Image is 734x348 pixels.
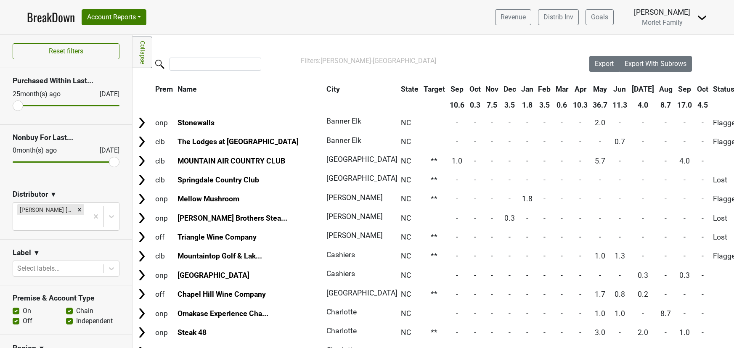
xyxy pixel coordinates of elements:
[326,117,361,125] span: Banner Elk
[526,214,528,222] span: -
[491,309,493,318] span: -
[484,82,501,97] th: Nov: activate to sort column ascending
[638,271,648,279] span: 0.3
[501,98,518,113] th: 3.5
[467,82,483,97] th: Oct: activate to sort column ascending
[421,82,447,97] th: Target: activate to sort column ascending
[135,212,148,224] img: Arrow right
[456,233,458,241] span: -
[554,98,570,113] th: 0.6
[92,89,119,99] div: [DATE]
[401,309,411,318] span: NC
[561,137,563,146] span: -
[695,82,710,97] th: Oct: activate to sort column ascending
[456,271,458,279] span: -
[665,176,667,184] span: -
[561,233,563,241] span: -
[591,82,609,97] th: May: activate to sort column ascending
[571,82,590,97] th: Apr: activate to sort column ascending
[695,98,710,113] th: 4.5
[13,76,119,85] h3: Purchased Within Last...
[615,309,625,318] span: 1.0
[526,271,528,279] span: -
[702,176,704,184] span: -
[495,9,531,25] a: Revenue
[595,252,605,260] span: 1.0
[526,233,528,241] span: -
[491,176,493,184] span: -
[679,271,690,279] span: 0.3
[13,133,119,142] h3: Nonbuy For Last...
[676,82,694,97] th: Sep: activate to sort column ascending
[178,157,285,165] a: MOUNTAIN AIR COUNTRY CLUB
[543,176,546,184] span: -
[13,145,79,156] div: 0 month(s) ago
[401,252,411,260] span: NC
[684,214,686,222] span: -
[13,248,31,257] h3: Label
[509,328,511,337] span: -
[474,233,476,241] span: -
[684,119,686,127] span: -
[702,119,704,127] span: -
[467,98,483,113] th: 0.3
[536,82,553,97] th: Feb: activate to sort column ascending
[554,82,570,97] th: Mar: activate to sort column ascending
[474,195,476,203] span: -
[13,190,48,199] h3: Distributor
[684,195,686,203] span: -
[665,290,667,298] span: -
[82,9,146,25] button: Account Reports
[326,231,383,240] span: [PERSON_NAME]
[561,328,563,337] span: -
[526,119,528,127] span: -
[509,233,511,241] span: -
[642,157,644,165] span: -
[135,174,148,186] img: Arrow right
[526,137,528,146] span: -
[599,195,601,203] span: -
[702,252,704,260] span: -
[23,316,32,326] label: Off
[543,252,546,260] span: -
[178,195,239,203] a: Mellow Mushroom
[676,98,694,113] th: 17.0
[178,119,215,127] a: Stonewalls
[456,309,458,318] span: -
[484,98,501,113] th: 7.5
[76,306,93,316] label: Chain
[702,290,704,298] span: -
[561,119,563,127] span: -
[448,82,466,97] th: Sep: activate to sort column ascending
[326,308,357,316] span: Charlotte
[501,82,518,97] th: Dec: activate to sort column ascending
[665,214,667,222] span: -
[301,56,566,66] div: Filters:
[684,233,686,241] span: -
[595,309,605,318] span: 1.0
[615,290,625,298] span: 0.8
[642,252,644,260] span: -
[456,137,458,146] span: -
[630,82,656,97] th: Jul: activate to sort column ascending
[579,137,581,146] span: -
[135,326,148,339] img: Arrow right
[561,176,563,184] span: -
[135,193,148,206] img: Arrow right
[456,119,458,127] span: -
[619,157,621,165] span: -
[615,252,625,260] span: 1.3
[178,328,207,337] a: Steak 48
[610,98,629,113] th: 11.3
[665,271,667,279] span: -
[702,233,704,241] span: -
[424,85,445,93] span: Target
[452,157,462,165] span: 1.0
[401,214,411,222] span: NC
[153,190,175,208] td: onp
[697,13,707,23] img: Dropdown Menu
[702,309,704,318] span: -
[153,209,175,227] td: onp
[571,98,590,113] th: 10.3
[401,119,411,127] span: NC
